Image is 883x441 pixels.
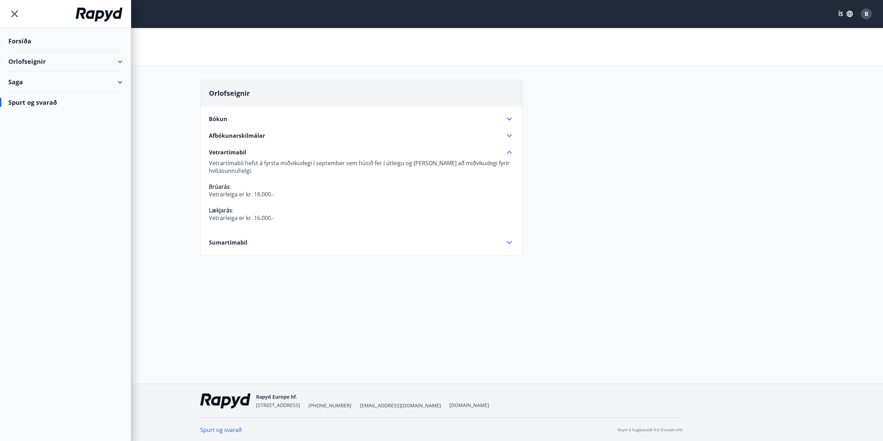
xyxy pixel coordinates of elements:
[209,206,513,214] p: :
[209,190,513,198] p: Vetrarleiga er kr. 18.000.-
[8,8,21,20] button: menu
[256,402,300,408] span: [STREET_ADDRESS]
[209,148,513,156] div: Vetrartímabil
[209,214,513,222] p: Vetrarleiga er kr. 16.000.-
[209,239,247,246] span: Sumartímabil
[209,159,513,175] p: Vetrartímabil hefst á fyrsta miðvikudegi í september sem húsið fer í útleigu og [PERSON_NAME] að ...
[449,402,489,408] a: [DOMAIN_NAME]
[209,115,227,123] span: Bókun
[209,132,513,140] div: Afbókunarskilmálar
[256,393,297,400] span: Rapyd Europe hf.
[209,156,513,230] div: Vetrartímabil
[209,149,246,156] span: Vetrartímabil
[360,402,441,409] span: [EMAIL_ADDRESS][DOMAIN_NAME]
[8,72,122,92] div: Saga
[209,183,230,190] strong: Brúarás
[8,51,122,72] div: Orlofseignir
[76,8,122,22] img: union_logo
[209,238,513,247] div: Sumartímabil
[200,393,251,408] img: ekj9gaOU4bjvQReEWNZ0zEMsCR0tgSDGv48UY51k.png
[865,10,868,18] span: B
[834,8,857,20] button: ÍS
[209,206,232,214] strong: Lækjarás
[209,88,250,98] span: Orlofseignir
[200,426,242,434] a: Spurt og svarað
[8,31,122,51] div: Forsíða
[858,6,875,22] button: B
[618,427,683,433] p: Keyrt á hugbúnaði frá Dorado ehf.
[8,92,122,112] div: Spurt og svarað
[209,115,513,123] div: Bókun
[209,132,265,139] span: Afbókunarskilmálar
[209,183,513,190] p: :
[308,402,351,409] span: [PHONE_NUMBER]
